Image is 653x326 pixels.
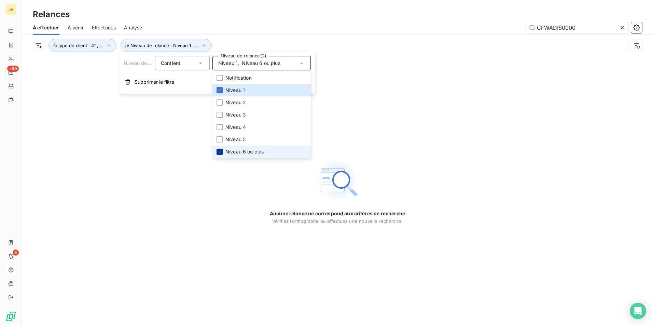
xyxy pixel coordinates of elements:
span: Niveau 6 ou plus [242,60,280,67]
button: Niveau de relance : Niveau 1 , ... [121,39,212,52]
span: À effectuer [33,24,59,31]
span: 8 [13,249,19,256]
div: Open Intercom Messenger [630,303,646,319]
span: Notification [225,74,252,81]
div: JV [5,4,16,15]
h3: Relances [33,8,70,21]
input: Rechercher [526,22,628,33]
span: Niveau 5 [225,136,246,143]
span: type de client : 41 , ... [58,43,104,48]
span: Aucune relance ne correspond aux critères de recherche [270,210,405,217]
img: Empty state [316,158,359,202]
span: Niveau 2 [225,99,246,106]
button: Supprimer le filtre [120,74,315,90]
span: Niveau 4 [225,124,246,131]
span: Effectuées [92,24,116,31]
span: Niveau 3 [225,111,246,118]
span: Niveau de relance : Niveau 1 , ... [130,43,199,48]
span: Niveau 1 [218,60,238,67]
span: , [238,60,239,67]
span: +99 [7,66,19,72]
span: Analyse [124,24,142,31]
img: Logo LeanPay [5,311,16,322]
span: Contient [161,60,180,66]
span: Niveau 6 ou plus [225,148,264,155]
span: Vérifiez l’orthographe ou effectuez une nouvelle recherche. [272,218,403,224]
span: Niveau 1 [225,87,245,94]
span: Niveau de relance [124,60,165,66]
span: Supprimer le filtre [135,79,174,85]
button: type de client : 41 , ... [48,39,116,52]
span: À venir [68,24,84,31]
